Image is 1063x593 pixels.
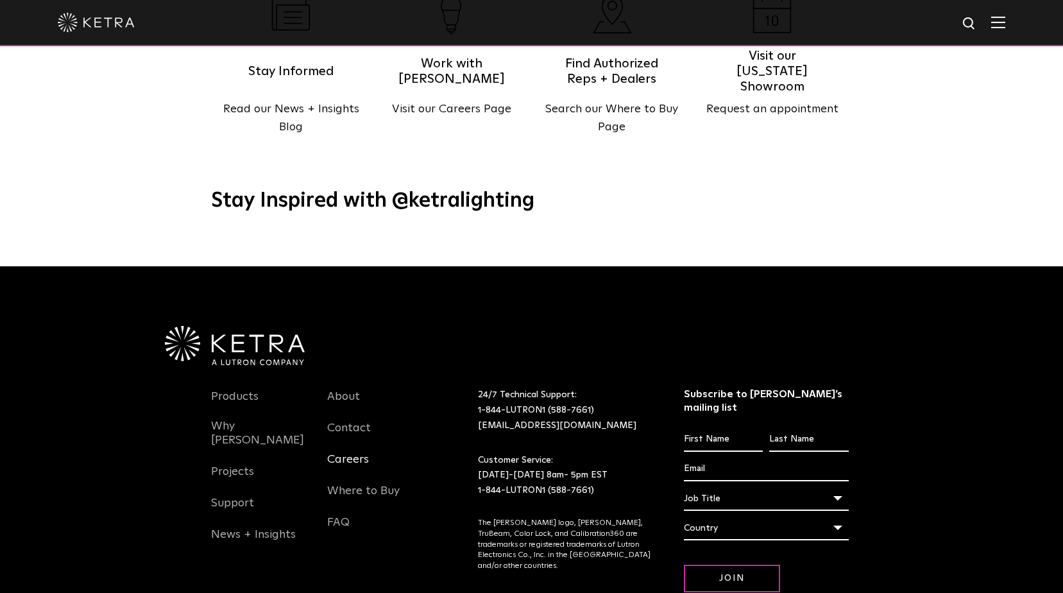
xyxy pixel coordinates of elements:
[211,496,254,526] a: Support
[769,427,848,452] input: Last Name
[327,390,360,419] a: About
[718,55,827,87] h5: Visit our [US_STATE] Showroom
[478,388,652,433] p: 24/7 Technical Support:
[211,390,259,419] a: Products
[684,427,763,452] input: First Name
[211,465,254,494] a: Projects
[211,388,309,557] div: Navigation Menu
[327,515,350,545] a: FAQ
[237,55,346,87] h5: Stay Informed
[557,55,667,87] h5: Find Authorized Reps + Dealers
[684,457,849,481] input: Email
[684,388,849,415] h3: Subscribe to [PERSON_NAME]’s mailing list
[991,16,1005,28] img: Hamburger%20Nav.svg
[327,421,371,451] a: Contact
[478,518,652,572] p: The [PERSON_NAME] logo, [PERSON_NAME], TruBeam, Color Lock, and Calibration360 are trademarks or ...
[478,486,594,495] a: 1-844-LUTRON1 (588-7661)
[58,13,135,32] img: ketra-logo-2019-white
[371,100,532,119] p: Visit our Careers Page
[962,16,978,32] img: search icon
[684,565,780,592] input: Join
[684,486,849,511] div: Job Title
[327,452,369,482] a: Careers
[692,100,853,119] p: Request an appointment
[327,388,425,545] div: Navigation Menu
[478,453,652,499] p: Customer Service: [DATE]-[DATE] 8am- 5pm EST
[397,55,506,87] h5: Work with [PERSON_NAME]
[211,528,296,557] a: News + Insights
[532,100,692,137] p: Search our Where to Buy Page
[327,484,400,513] a: Where to Buy
[211,188,853,215] h3: Stay Inspired with @ketralighting
[684,516,849,540] div: Country
[211,419,309,463] a: Why [PERSON_NAME]
[211,100,371,137] p: Read our News + Insights Blog
[478,406,594,415] a: 1-844-LUTRON1 (588-7661)
[165,326,305,366] img: Ketra-aLutronCo_White_RGB
[478,421,636,430] a: [EMAIL_ADDRESS][DOMAIN_NAME]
